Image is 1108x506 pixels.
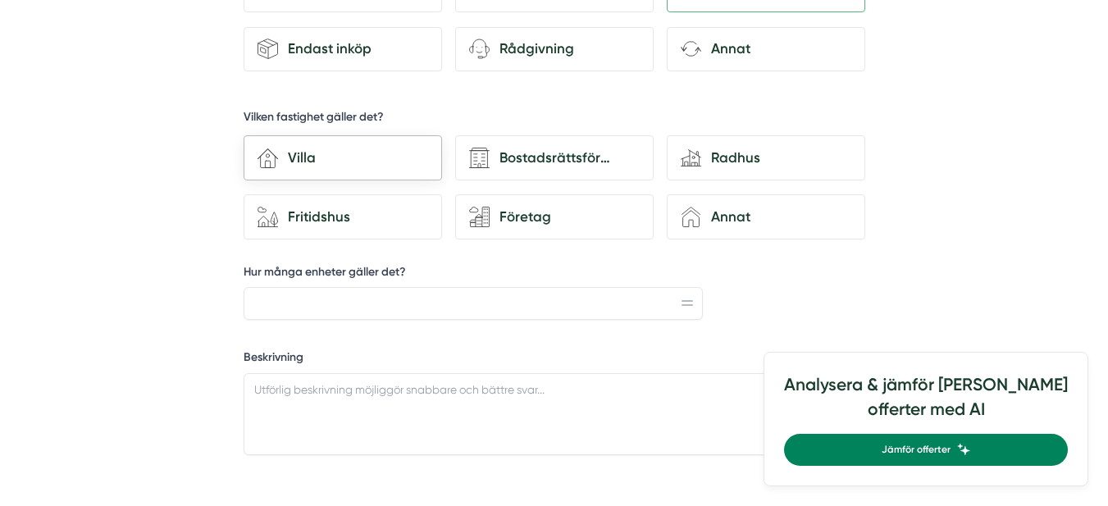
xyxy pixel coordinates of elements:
h4: Analysera & jämför [PERSON_NAME] offerter med AI [784,372,1068,434]
label: Beskrivning [244,349,865,370]
h5: Vilken fastighet gäller det? [244,109,384,130]
span: Jämför offerter [882,442,951,458]
label: Hur många enheter gäller det? [244,264,704,285]
a: Jämför offerter [784,434,1068,466]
